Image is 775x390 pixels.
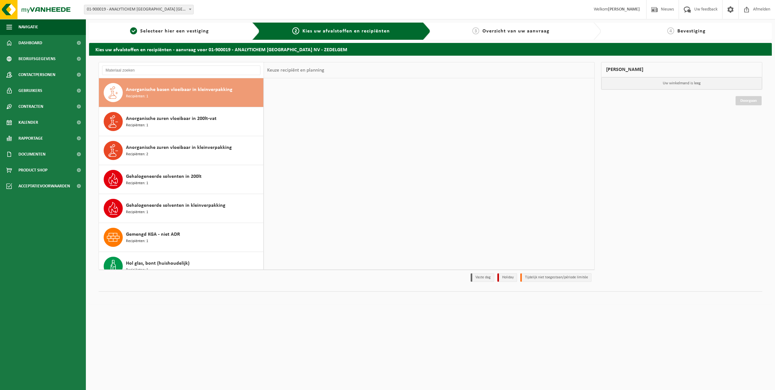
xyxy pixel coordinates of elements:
button: Gehalogeneerde solventen in 200lt Recipiënten: 1 [99,165,264,194]
span: Documenten [18,146,45,162]
span: Selecteer hier een vestiging [140,29,209,34]
span: Recipiënten: 1 [126,122,148,129]
span: Recipiënten: 1 [126,180,148,186]
span: Gehalogeneerde solventen in kleinverpakking [126,202,225,209]
span: Anorganische basen vloeibaar in kleinverpakking [126,86,232,94]
span: 3 [472,27,479,34]
button: Gehalogeneerde solventen in kleinverpakking Recipiënten: 1 [99,194,264,223]
button: Anorganische zuren vloeibaar in 200lt-vat Recipiënten: 1 [99,107,264,136]
button: Anorganische zuren vloeibaar in kleinverpakking Recipiënten: 2 [99,136,264,165]
input: Materiaal zoeken [102,66,260,75]
span: Recipiënten: 2 [126,151,148,157]
li: Holiday [497,273,517,282]
a: 1Selecteer hier een vestiging [92,27,247,35]
span: Dashboard [18,35,42,51]
span: 2 [292,27,299,34]
a: Doorgaan [736,96,762,105]
span: 01-900019 - ANALYTICHEM BELGIUM NV - ZEDELGEM [84,5,194,14]
span: Anorganische zuren vloeibaar in kleinverpakking [126,144,232,151]
p: Uw winkelmand is leeg [601,77,762,89]
strong: [PERSON_NAME] [608,7,640,12]
li: Vaste dag [471,273,494,282]
button: Anorganische basen vloeibaar in kleinverpakking Recipiënten: 1 [99,78,264,107]
span: Anorganische zuren vloeibaar in 200lt-vat [126,115,217,122]
div: [PERSON_NAME] [601,62,762,77]
span: Contactpersonen [18,67,55,83]
iframe: chat widget [3,376,106,390]
span: Navigatie [18,19,38,35]
span: Overzicht van uw aanvraag [482,29,550,34]
span: Gemengd KGA - niet ADR [126,231,180,238]
li: Tijdelijk niet toegestaan/période limitée [520,273,592,282]
span: 1 [130,27,137,34]
span: Gehalogeneerde solventen in 200lt [126,173,202,180]
span: Kalender [18,115,38,130]
span: Recipiënten: 1 [126,209,148,215]
span: Kies uw afvalstoffen en recipiënten [302,29,390,34]
span: Recipiënten: 1 [126,267,148,273]
span: Recipiënten: 1 [126,94,148,100]
div: Keuze recipiënt en planning [264,62,328,78]
span: Bedrijfsgegevens [18,51,56,67]
span: Acceptatievoorwaarden [18,178,70,194]
span: Contracten [18,99,43,115]
span: Hol glas, bont (huishoudelijk) [126,260,190,267]
span: Bevestiging [677,29,706,34]
button: Hol glas, bont (huishoudelijk) Recipiënten: 1 [99,252,264,281]
span: 4 [667,27,674,34]
button: Gemengd KGA - niet ADR Recipiënten: 1 [99,223,264,252]
span: 01-900019 - ANALYTICHEM BELGIUM NV - ZEDELGEM [84,5,193,14]
h2: Kies uw afvalstoffen en recipiënten - aanvraag voor 01-900019 - ANALYTICHEM [GEOGRAPHIC_DATA] NV ... [89,43,772,55]
span: Recipiënten: 1 [126,238,148,244]
span: Gebruikers [18,83,42,99]
span: Product Shop [18,162,47,178]
span: Rapportage [18,130,43,146]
